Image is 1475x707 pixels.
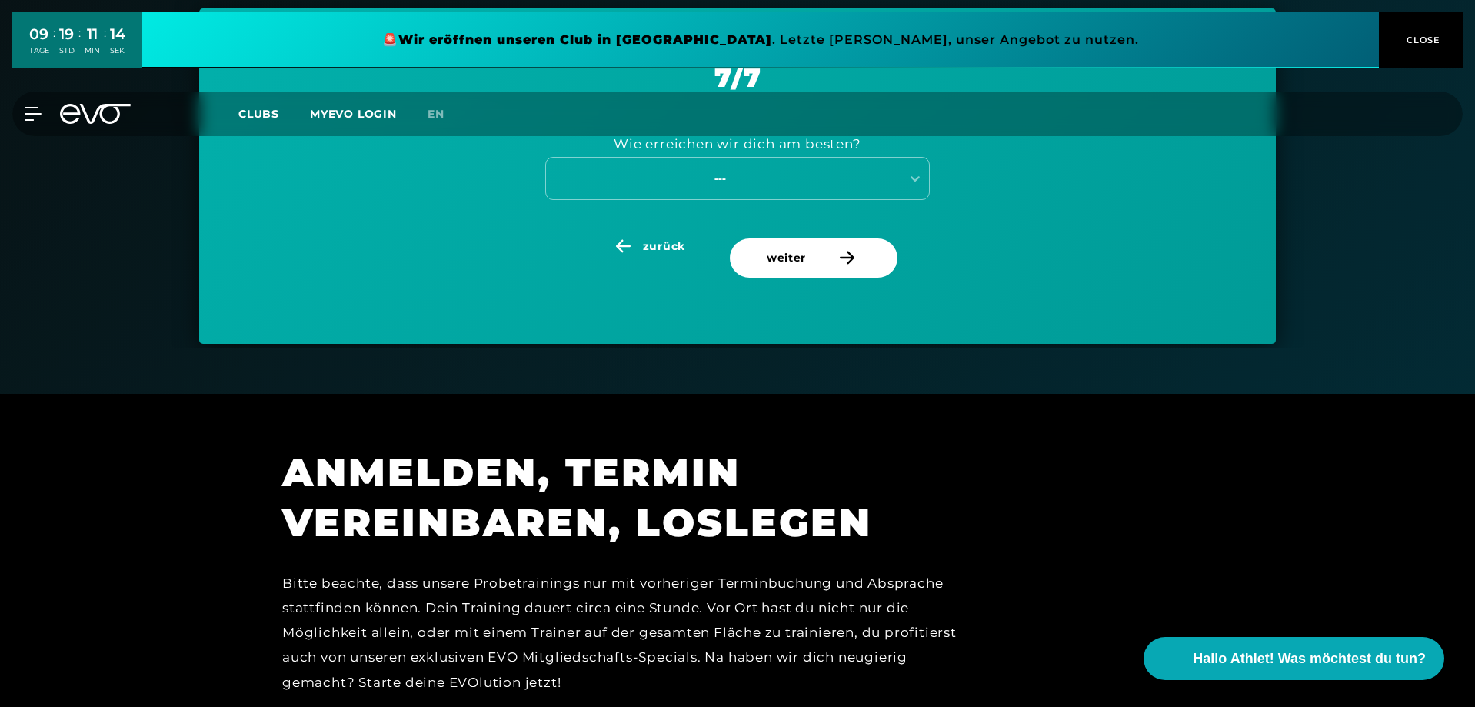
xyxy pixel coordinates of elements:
div: 14 [110,23,125,45]
div: SEK [110,45,125,56]
span: weiter [767,250,806,266]
span: zurück [643,238,685,255]
button: CLOSE [1379,12,1463,68]
h1: ANMELDEN, TERMIN VEREINBAREN, LOSLEGEN [282,448,974,548]
div: MIN [85,45,100,56]
div: : [53,25,55,65]
div: --- [548,169,893,187]
div: STD [59,45,75,56]
a: en [428,105,463,123]
span: CLOSE [1403,33,1440,47]
a: Clubs [238,106,310,121]
div: TAGE [29,45,49,56]
a: weiter [730,238,904,305]
div: : [78,25,81,65]
div: : [104,25,106,65]
div: 19 [59,23,75,45]
div: 11 [85,23,100,45]
span: Clubs [238,107,279,121]
span: en [428,107,444,121]
span: Hallo Athlet! Was möchtest du tun? [1193,649,1426,669]
div: 09 [29,23,49,45]
a: zurück [571,238,730,305]
button: Hallo Athlet! Was möchtest du tun? [1144,637,1444,680]
a: MYEVO LOGIN [310,107,397,121]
